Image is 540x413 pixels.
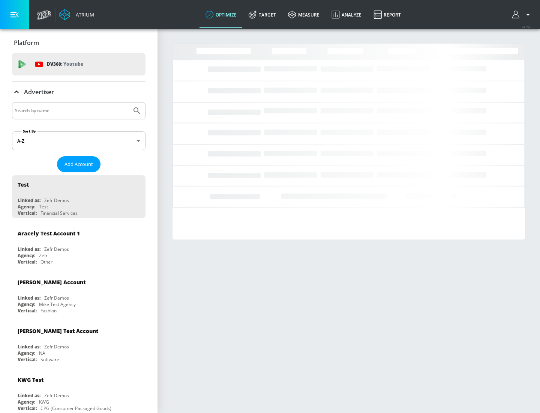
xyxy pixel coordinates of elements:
[18,405,37,411] div: Vertical:
[18,327,98,335] div: [PERSON_NAME] Test Account
[12,53,145,75] div: DV360: Youtube
[21,129,37,134] label: Sort By
[12,273,145,316] div: [PERSON_NAME] AccountLinked as:Zefr DemosAgency:Mike Test AgencyVertical:Fashion
[18,203,35,210] div: Agency:
[47,60,83,68] p: DV360:
[18,210,37,216] div: Vertical:
[18,344,40,350] div: Linked as:
[12,32,145,53] div: Platform
[522,25,532,29] span: v 4.24.0
[39,399,49,405] div: KWG
[59,9,94,20] a: Atrium
[73,11,94,18] div: Atrium
[18,301,35,307] div: Agency:
[12,322,145,365] div: [PERSON_NAME] Test AccountLinked as:Zefr DemosAgency:NAVertical:Software
[18,181,29,188] div: Test
[367,1,407,28] a: Report
[12,224,145,267] div: Aracely Test Account 1Linked as:Zefr DemosAgency:ZefrVertical:Other
[18,392,40,399] div: Linked as:
[40,307,57,314] div: Fashion
[12,131,145,150] div: A-Z
[15,106,129,116] input: Search by name
[325,1,367,28] a: Analyze
[40,405,111,411] div: CPG (Consumer Packaged Goods)
[39,203,48,210] div: Test
[282,1,325,28] a: measure
[39,350,45,356] div: NA
[40,259,52,265] div: Other
[18,376,43,383] div: KWG Test
[14,39,39,47] p: Platform
[39,252,48,259] div: Zefr
[18,259,37,265] div: Vertical:
[18,307,37,314] div: Vertical:
[12,175,145,218] div: TestLinked as:Zefr DemosAgency:TestVertical:Financial Services
[18,295,40,301] div: Linked as:
[18,230,80,237] div: Aracely Test Account 1
[39,301,76,307] div: Mike Test Agency
[40,356,59,363] div: Software
[243,1,282,28] a: Target
[18,246,40,252] div: Linked as:
[18,279,85,286] div: [PERSON_NAME] Account
[44,197,69,203] div: Zefr Demos
[18,399,35,405] div: Agency:
[24,88,54,96] p: Advertiser
[12,81,145,102] div: Advertiser
[44,344,69,350] div: Zefr Demos
[57,156,100,172] button: Add Account
[63,60,83,68] p: Youtube
[18,356,37,363] div: Vertical:
[44,392,69,399] div: Zefr Demos
[44,246,69,252] div: Zefr Demos
[40,210,78,216] div: Financial Services
[199,1,243,28] a: optimize
[18,350,35,356] div: Agency:
[64,160,93,169] span: Add Account
[18,197,40,203] div: Linked as:
[18,252,35,259] div: Agency:
[44,295,69,301] div: Zefr Demos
